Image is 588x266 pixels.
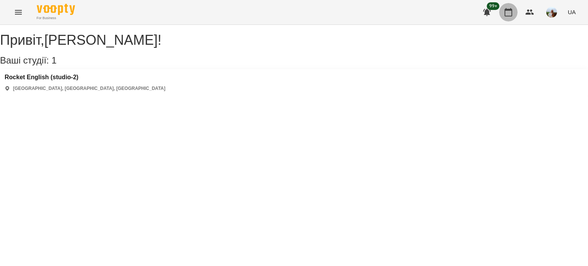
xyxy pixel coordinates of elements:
[51,55,56,65] span: 1
[9,3,28,21] button: Menu
[5,74,165,81] a: Rocket English (studio-2)
[546,7,557,18] img: 1b82cdbc68fd32853a67547598c0d3c2.jpg
[487,2,500,10] span: 99+
[565,5,579,19] button: UA
[37,4,75,15] img: Voopty Logo
[568,8,576,16] span: UA
[13,85,165,92] p: [GEOGRAPHIC_DATA], [GEOGRAPHIC_DATA], [GEOGRAPHIC_DATA]
[37,16,75,21] span: For Business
